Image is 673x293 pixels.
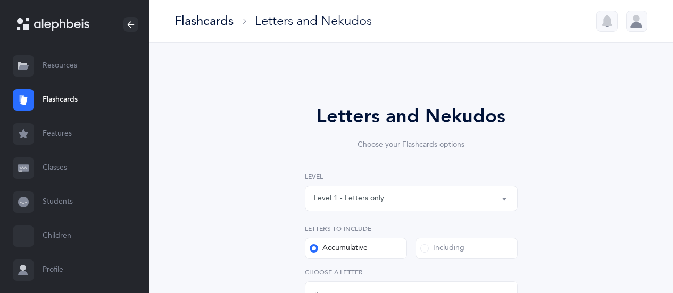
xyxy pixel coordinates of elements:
[305,224,518,233] label: Letters to include
[620,240,660,280] iframe: Drift Widget Chat Controller
[175,12,234,30] div: Flashcards
[310,243,368,254] div: Accumulative
[275,139,547,150] div: Choose your Flashcards options
[314,193,384,204] div: Level 1 - Letters only
[305,172,518,181] label: Level
[305,186,518,211] button: Level 1 - Letters only
[420,243,464,254] div: Including
[275,102,547,131] div: Letters and Nekudos
[255,12,372,30] div: Letters and Nekudos
[305,267,518,277] label: Choose a letter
